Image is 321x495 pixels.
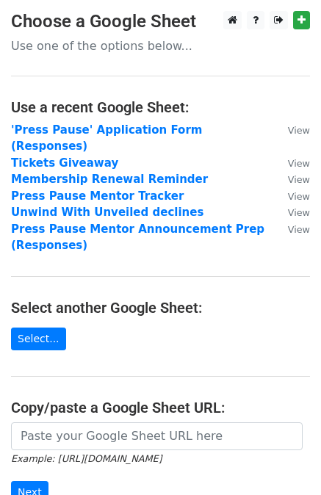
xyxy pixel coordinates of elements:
a: Unwind With Unveiled declines [11,206,203,219]
small: View [288,174,310,185]
h4: Select another Google Sheet: [11,299,310,317]
small: View [288,224,310,235]
a: View [273,206,310,219]
a: View [273,156,310,170]
a: View [273,223,310,236]
a: Select... [11,328,66,350]
a: View [273,123,310,137]
small: View [288,191,310,202]
small: View [288,207,310,218]
a: Press Pause Mentor Tracker [11,189,184,203]
h3: Choose a Google Sheet [11,11,310,32]
a: View [273,189,310,203]
h4: Copy/paste a Google Sheet URL: [11,399,310,416]
h4: Use a recent Google Sheet: [11,98,310,116]
a: Membership Renewal Reminder [11,173,208,186]
a: 'Press Pause' Application Form (Responses) [11,123,202,153]
small: View [288,158,310,169]
a: Press Pause Mentor Announcement Prep (Responses) [11,223,264,253]
a: View [273,173,310,186]
p: Use one of the options below... [11,38,310,54]
input: Paste your Google Sheet URL here [11,422,303,450]
small: View [288,125,310,136]
a: Tickets Giveaway [11,156,118,170]
small: Example: [URL][DOMAIN_NAME] [11,453,162,464]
